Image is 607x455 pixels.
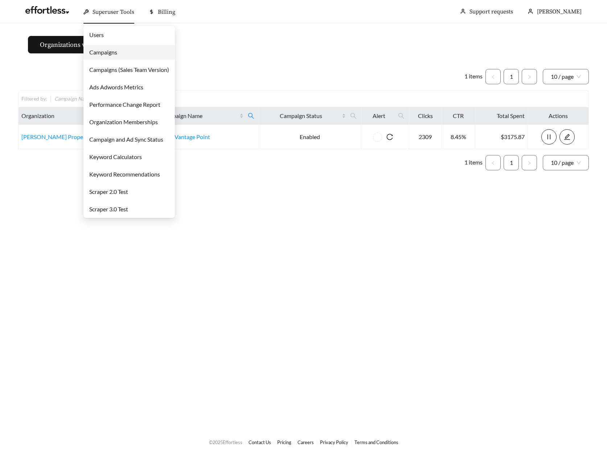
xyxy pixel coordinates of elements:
span: 10 / page [551,69,581,84]
span: Superuser Tools [93,8,134,16]
td: $3175.87 [475,125,528,149]
li: Next Page [522,69,537,84]
li: Previous Page [485,69,501,84]
span: search [245,110,257,122]
th: CTR [442,107,475,125]
span: left [491,75,495,79]
span: edit [560,134,574,140]
span: left [491,161,495,165]
button: left [485,155,501,170]
a: Ads Adwords Metrics [89,84,143,90]
span: Billing [158,8,175,16]
td: 2309 [409,125,442,149]
div: Page Size [543,69,589,84]
button: right [522,69,537,84]
span: pause [542,134,556,140]
span: search [398,113,405,119]
span: right [527,75,532,79]
span: [PERSON_NAME] [537,8,582,15]
a: Organization Memberships [89,118,158,125]
a: Careers [298,439,314,445]
a: Campaigns (Sales Team Version) [89,66,169,73]
a: Campaign and Ad Sync Status [89,136,163,143]
a: 1 [504,155,518,170]
span: search [350,113,357,119]
th: Clicks [409,107,442,125]
a: 1 [504,69,518,84]
span: Organization [21,111,137,120]
li: 1 items [464,155,483,170]
a: Terms and Conditions [354,439,398,445]
div: Page Size [543,155,589,170]
span: search [395,110,407,122]
a: Keyword Recommendations [89,171,160,178]
span: right [527,161,532,165]
button: Organizations without campaigns [28,36,150,53]
button: right [522,155,537,170]
a: Performance Change Report [89,101,160,108]
a: Keyword Calculators [89,153,142,160]
span: © 2025 Effortless [209,439,242,445]
li: Next Page [522,155,537,170]
th: Total Spent [475,107,528,125]
a: Contact Us [249,439,271,445]
a: [PERSON_NAME] Properties [21,133,94,140]
a: Users [89,31,104,38]
a: Pricing [277,439,291,445]
button: left [485,69,501,84]
span: Organizations without campaigns [40,40,138,50]
span: reload [382,134,397,140]
div: Filtered by: [21,95,50,102]
li: 1 items [464,69,483,84]
td: Enabled [259,125,361,149]
li: Previous Page [485,155,501,170]
span: 10 / page [551,155,581,170]
button: reload [382,129,397,145]
a: Scraper 3.0 Test [89,206,128,212]
span: Campaign Status [262,111,340,120]
a: Support requests [469,8,513,15]
span: search [347,110,360,122]
td: 8.45% [442,125,475,149]
span: Alert [364,111,394,120]
span: Campaign Name [161,111,238,120]
a: Campaigns [89,49,117,56]
a: Scraper 2.0 Test [89,188,128,195]
a: edit [559,133,575,140]
button: edit [559,129,575,145]
button: pause [541,129,557,145]
th: Actions [528,107,589,125]
a: NEO Vantage Point [161,133,210,140]
a: Privacy Policy [320,439,348,445]
span: Campaign Name : [54,96,93,102]
span: search [248,113,254,119]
